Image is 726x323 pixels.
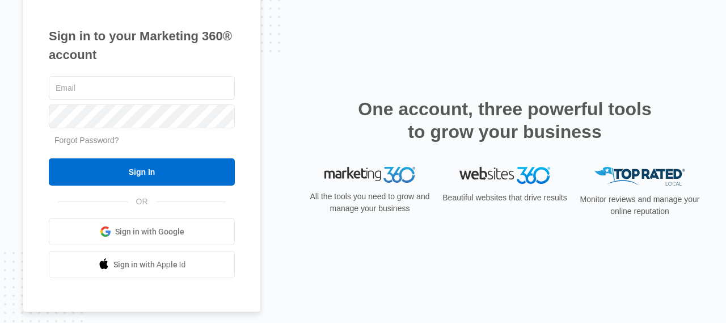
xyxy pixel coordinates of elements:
[49,158,235,186] input: Sign In
[459,167,550,183] img: Websites 360
[49,218,235,245] a: Sign in with Google
[115,226,184,238] span: Sign in with Google
[306,191,433,215] p: All the tools you need to grow and manage your business
[594,167,685,186] img: Top Rated Local
[354,98,655,143] h2: One account, three powerful tools to grow your business
[576,194,703,217] p: Monitor reviews and manage your online reputation
[54,136,119,145] a: Forgot Password?
[49,251,235,278] a: Sign in with Apple Id
[128,196,156,208] span: OR
[324,167,415,183] img: Marketing 360
[49,27,235,64] h1: Sign in to your Marketing 360® account
[49,76,235,100] input: Email
[441,192,568,204] p: Beautiful websites that drive results
[113,259,186,271] span: Sign in with Apple Id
